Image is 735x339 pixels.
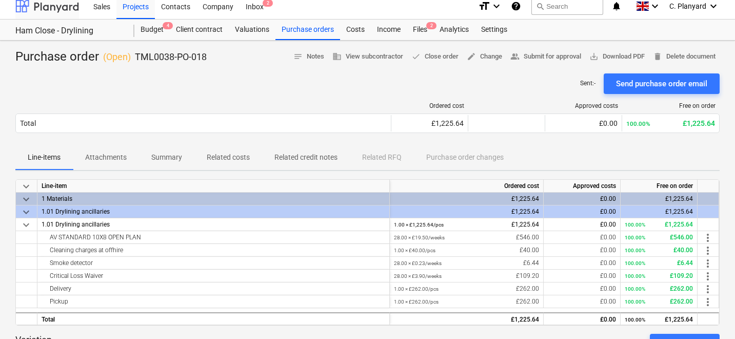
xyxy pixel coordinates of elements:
[42,231,385,243] div: AV STANDARD 10X8 OPEN PLAN
[625,295,693,308] div: £262.00
[548,313,616,326] div: £0.00
[625,313,693,326] div: £1,225.64
[395,119,464,127] div: £1,225.64
[42,221,110,228] span: 1.01 Drylining ancillaries
[625,299,645,305] small: 100.00%
[394,193,539,205] div: £1,225.64
[549,119,618,127] div: £0.00
[275,20,340,40] a: Purchase orders
[37,312,390,325] div: Total
[621,180,698,193] div: Free on order
[702,244,714,257] span: more_vert
[625,248,645,253] small: 100.00%
[134,20,170,40] a: Budget4
[42,244,385,256] div: Cleaning charges at offhire
[394,248,435,253] small: 1.00 × £40.00 / pcs
[625,273,645,279] small: 100.00%
[684,290,735,339] iframe: Chat Widget
[407,49,463,65] button: Close order
[433,20,475,40] div: Analytics
[544,180,621,193] div: Approved costs
[548,270,616,282] div: £0.00
[394,286,439,292] small: 1.00 × £262.00 / pcs
[463,49,506,65] button: Change
[170,20,229,40] a: Client contract
[626,119,715,127] div: £1,225.64
[394,222,444,228] small: 1.00 × £1,225.64 / pcs
[134,20,170,40] div: Budget
[625,244,693,257] div: £40.00
[394,244,539,257] div: £40.00
[20,180,32,193] span: keyboard_arrow_down
[548,193,616,205] div: £0.00
[625,260,645,266] small: 100.00%
[42,205,385,218] div: 1.01 Drylining ancillaries
[548,231,616,244] div: £0.00
[229,20,275,40] a: Valuations
[625,282,693,295] div: £262.00
[625,317,645,323] small: 100.00%
[394,313,539,326] div: £1,225.64
[394,270,539,282] div: £109.20
[20,206,32,218] span: keyboard_arrow_down
[394,231,539,244] div: £546.00
[669,2,706,10] span: C. Planyard
[625,235,645,240] small: 100.00%
[585,49,649,65] button: Download PDF
[548,218,616,231] div: £0.00
[394,235,445,240] small: 28.00 × £19.50 / weeks
[371,20,407,40] a: Income
[394,260,442,266] small: 28.00 × £0.23 / weeks
[475,20,513,40] a: Settings
[626,120,650,127] small: 100.00%
[626,102,716,109] div: Free on order
[274,152,337,163] p: Related credit notes
[394,205,539,218] div: £1,225.64
[580,79,595,88] p: Sent : -
[151,152,182,163] p: Summary
[15,49,207,65] div: Purchase order
[616,77,707,90] div: Send purchase order email
[702,257,714,270] span: more_vert
[411,51,459,63] span: Close order
[506,49,585,65] button: Submit for approval
[85,152,127,163] p: Attachments
[395,102,464,109] div: Ordered cost
[407,20,433,40] div: Files
[37,180,390,193] div: Line-item
[332,51,403,63] span: View subcontractor
[28,152,61,163] p: Line-items
[625,218,693,231] div: £1,225.64
[625,257,693,270] div: £6.44
[163,22,173,29] span: 4
[42,295,385,308] div: Pickup
[467,52,476,61] span: edit
[289,49,328,65] button: Notes
[42,193,385,205] div: 1 Materials
[625,270,693,282] div: £109.20
[548,205,616,218] div: £0.00
[340,20,371,40] a: Costs
[20,193,32,205] span: keyboard_arrow_down
[548,257,616,270] div: £0.00
[625,205,693,218] div: £1,225.64
[293,51,324,63] span: Notes
[394,273,442,279] small: 28.00 × £3.90 / weeks
[536,2,544,10] span: search
[548,282,616,295] div: £0.00
[332,52,342,61] span: business
[407,20,433,40] a: Files2
[394,295,539,308] div: £262.00
[625,286,645,292] small: 100.00%
[207,152,250,163] p: Related costs
[390,180,544,193] div: Ordered cost
[604,73,720,94] button: Send purchase order email
[103,51,131,63] p: ( Open )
